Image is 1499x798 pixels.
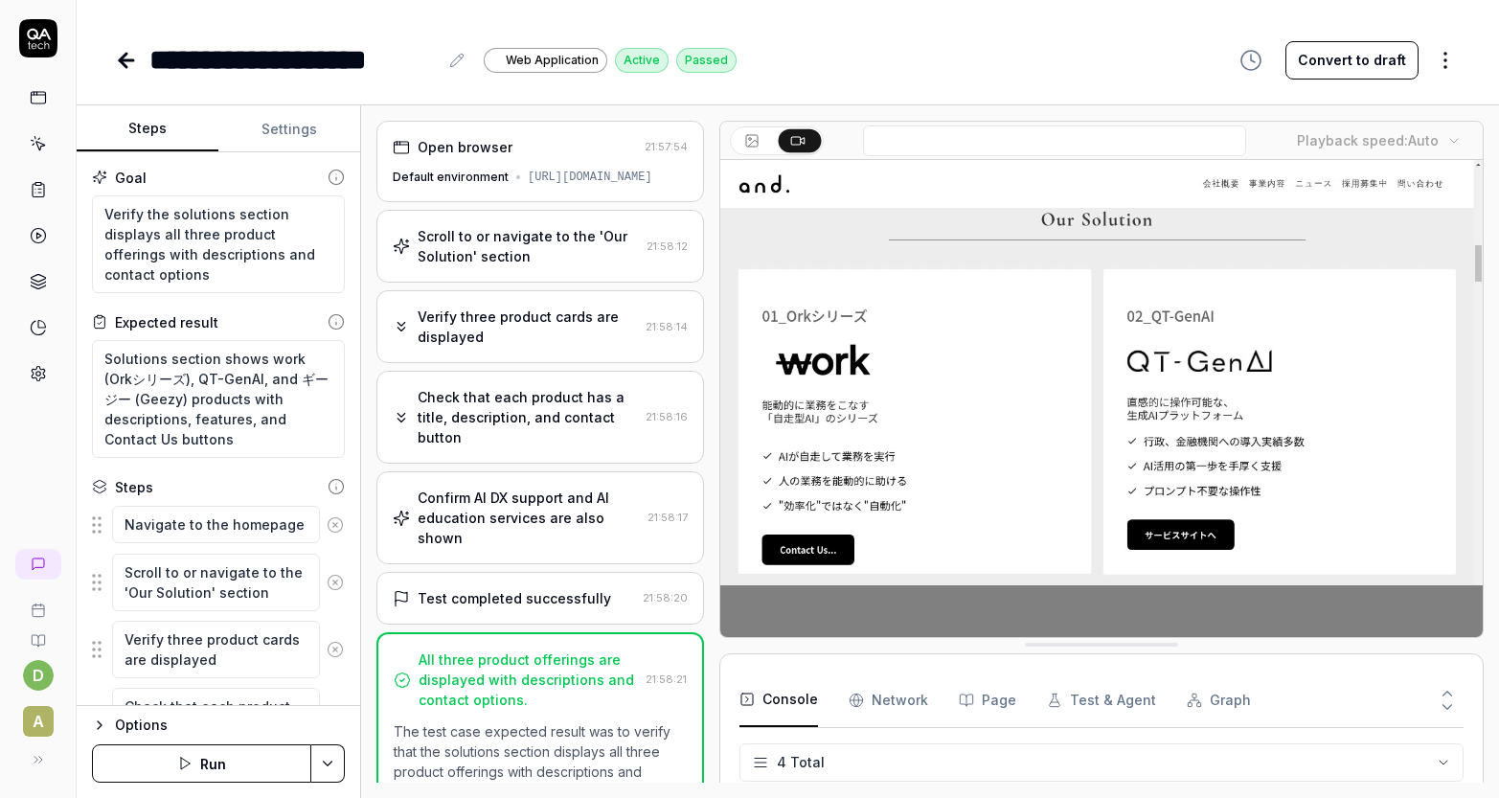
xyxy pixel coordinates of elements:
div: Test completed successfully [418,588,611,608]
time: 21:58:12 [647,239,688,253]
div: Open browser [418,137,512,157]
div: Check that each product has a title, description, and contact button [418,387,638,447]
div: [URL][DOMAIN_NAME] [528,169,652,186]
time: 21:58:17 [647,511,688,524]
div: Confirm AI DX support and AI education services are also shown [418,488,640,548]
button: Remove step [320,630,352,669]
button: Page [959,673,1016,727]
span: Web Application [506,52,599,69]
div: Default environment [393,169,509,186]
div: Playback speed: [1297,130,1439,150]
button: Settings [218,106,360,152]
button: Remove step [320,506,352,544]
button: A [8,691,68,741]
div: Active [615,48,669,73]
div: Suggestions [92,553,345,612]
button: d [23,660,54,691]
div: Verify three product cards are displayed [418,307,638,347]
div: Steps [115,477,153,497]
time: 21:58:20 [643,591,688,604]
button: Options [92,714,345,737]
time: 21:58:14 [646,320,688,333]
time: 21:57:54 [645,140,688,153]
button: Graph [1187,673,1251,727]
div: Expected result [115,312,218,332]
button: Run [92,744,311,783]
time: 21:58:21 [646,673,687,686]
button: Network [849,673,928,727]
a: Documentation [8,618,68,649]
div: Scroll to or navigate to the 'Our Solution' section [418,226,639,266]
div: All three product offerings are displayed with descriptions and contact options. [419,650,638,710]
div: Suggestions [92,687,345,766]
button: Test & Agent [1047,673,1156,727]
a: Book a call with us [8,587,68,618]
a: Web Application [484,47,607,73]
div: Suggestions [92,505,345,545]
span: A [23,706,54,737]
div: Options [115,714,345,737]
div: Suggestions [92,620,345,679]
button: Convert to draft [1285,41,1419,80]
a: New conversation [15,549,61,580]
button: Console [739,673,818,727]
button: View version history [1228,41,1274,80]
div: Passed [676,48,737,73]
div: Goal [115,168,147,188]
time: 21:58:16 [646,410,688,423]
button: Remove step [320,563,352,602]
button: Steps [77,106,218,152]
